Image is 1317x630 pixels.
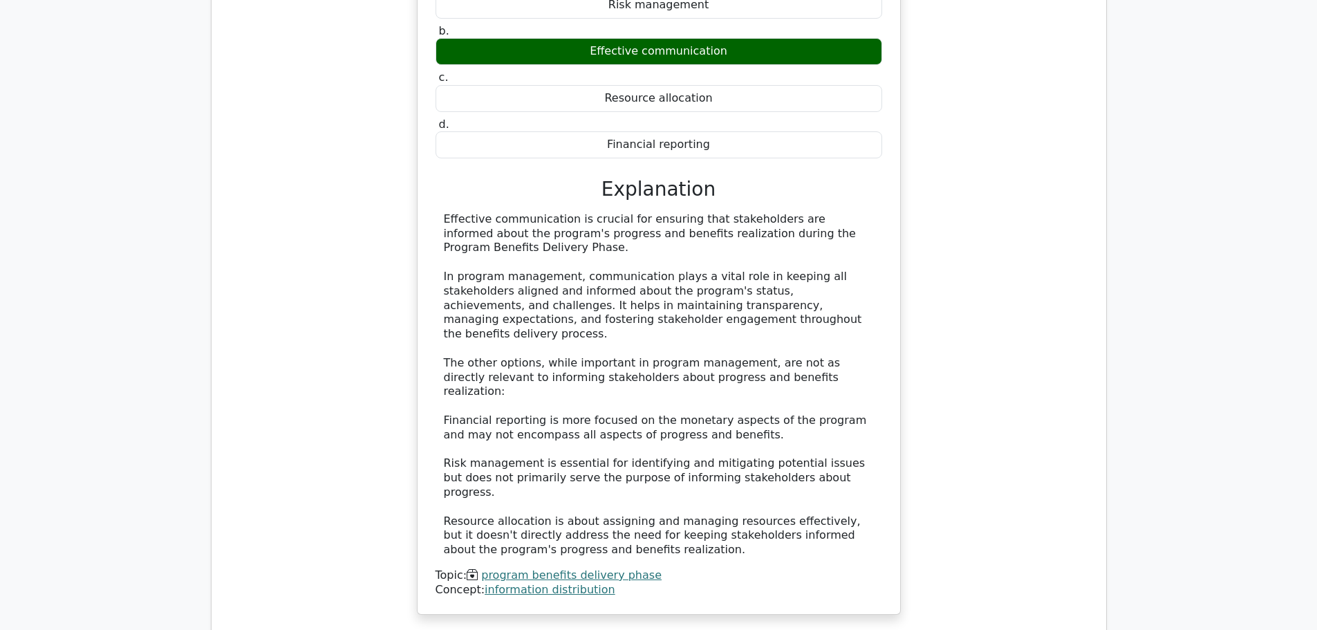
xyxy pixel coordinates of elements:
div: Effective communication [436,38,882,65]
div: Resource allocation [436,85,882,112]
span: b. [439,24,449,37]
span: d. [439,118,449,131]
div: Financial reporting [436,131,882,158]
a: information distribution [485,583,615,596]
div: Concept: [436,583,882,597]
h3: Explanation [444,178,874,201]
a: program benefits delivery phase [481,568,662,582]
div: Effective communication is crucial for ensuring that stakeholders are informed about the program'... [444,212,874,557]
div: Topic: [436,568,882,583]
span: c. [439,71,449,84]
